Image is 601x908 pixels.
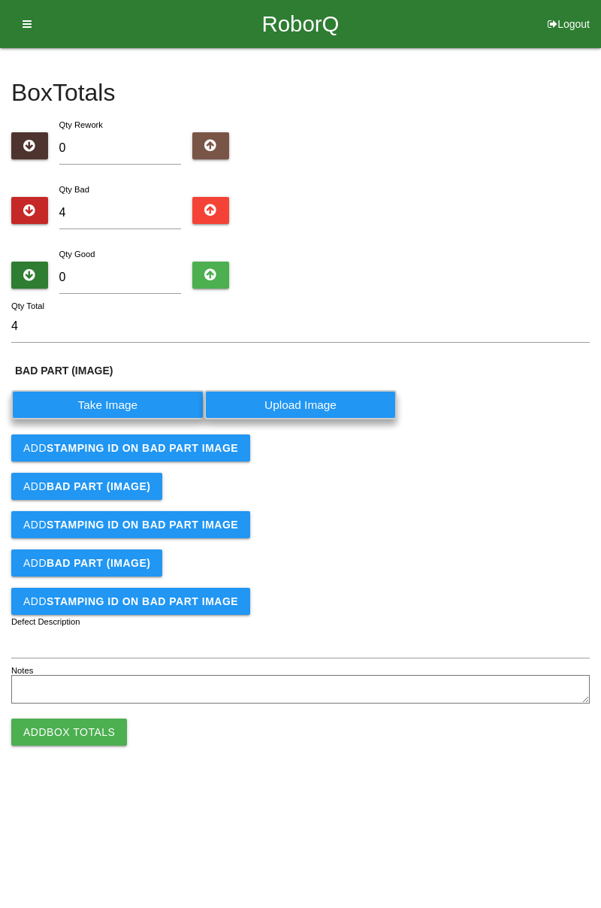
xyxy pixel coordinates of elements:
label: Notes [11,664,33,677]
button: AddSTAMPING ID on BAD PART Image [11,434,250,462]
button: AddBox Totals [11,719,127,746]
b: BAD PART (IMAGE) [47,557,150,569]
button: AddBAD PART (IMAGE) [11,473,162,500]
b: BAD PART (IMAGE) [47,480,150,492]
button: AddSTAMPING ID on BAD PART Image [11,511,250,538]
label: Qty Bad [59,185,89,194]
label: Take Image [11,390,204,419]
b: STAMPING ID on BAD PART Image [47,442,238,454]
b: STAMPING ID on BAD PART Image [47,595,238,607]
label: Upload Image [204,390,397,419]
label: Qty Good [59,250,95,259]
b: STAMPING ID on BAD PART Image [47,519,238,531]
label: Qty Total [11,300,44,313]
label: Qty Rework [59,120,103,129]
label: Defect Description [11,616,80,628]
b: BAD PART (IMAGE) [15,365,113,377]
h4: Box Totals [11,80,590,106]
button: AddBAD PART (IMAGE) [11,549,162,577]
button: AddSTAMPING ID on BAD PART Image [11,588,250,615]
